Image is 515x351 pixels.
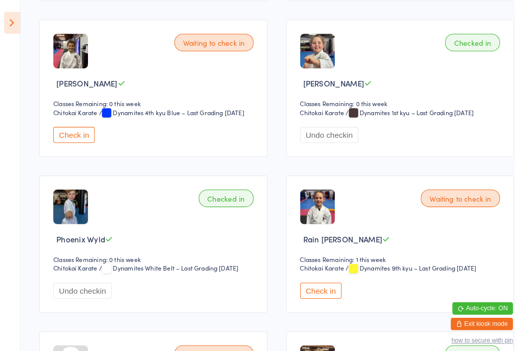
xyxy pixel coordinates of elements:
[438,309,498,321] button: Exit kiosk mode
[292,123,349,139] button: Undo checkin
[52,184,85,218] img: image1757916616.png
[96,256,232,265] span: / Dynamites White Belt – Last Grading [DATE]
[96,105,237,113] span: / Dynamites 4th kyu Blue – Last Grading [DATE]
[55,75,114,86] span: [PERSON_NAME]
[52,256,95,265] div: Chitokai Karate
[292,247,489,256] div: Classes Remaining: 1 this week
[439,327,498,334] button: how to secure with pin
[295,227,372,237] span: Rain [PERSON_NAME]
[295,75,354,86] span: [PERSON_NAME]
[55,227,102,237] span: Phoenix Wyld
[52,275,109,290] button: Undo checkin
[409,184,486,201] div: Waiting to check in
[169,33,246,50] div: Waiting to check in
[292,184,325,218] img: image1746598399.png
[336,105,461,113] span: / Dynamites 1st kyu – Last Grading [DATE]
[52,33,85,66] img: image1692170401.png
[336,256,463,265] span: / Dynamites 9th kyu – Last Grading [DATE]
[52,247,249,256] div: Classes Remaining: 0 this week
[52,96,249,105] div: Classes Remaining: 0 this week
[292,96,489,105] div: Classes Remaining: 0 this week
[440,294,498,306] button: Auto-cycle: ON
[292,256,334,265] div: Chitokai Karate
[292,275,332,290] button: Check in
[292,105,334,113] div: Chitokai Karate
[292,33,325,66] img: image1680502462.png
[193,184,246,201] div: Checked in
[433,33,486,50] div: Checked in
[52,123,92,139] button: Check in
[52,105,95,113] div: Chitokai Karate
